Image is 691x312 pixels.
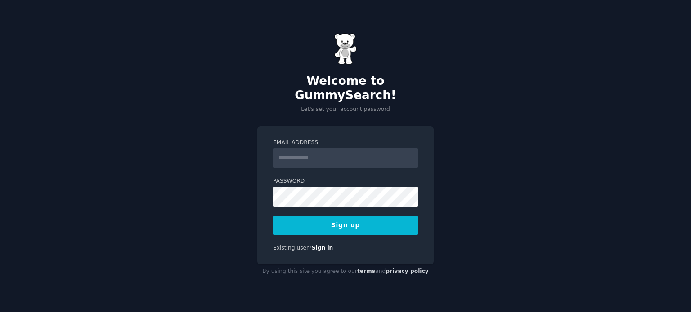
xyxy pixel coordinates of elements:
label: Email Address [273,139,418,147]
button: Sign up [273,216,418,235]
label: Password [273,177,418,185]
p: Let's set your account password [257,105,434,114]
a: terms [357,268,375,274]
div: By using this site you agree to our and [257,264,434,279]
a: privacy policy [386,268,429,274]
h2: Welcome to GummySearch! [257,74,434,102]
a: Sign in [312,245,333,251]
span: Existing user? [273,245,312,251]
img: Gummy Bear [334,33,357,65]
